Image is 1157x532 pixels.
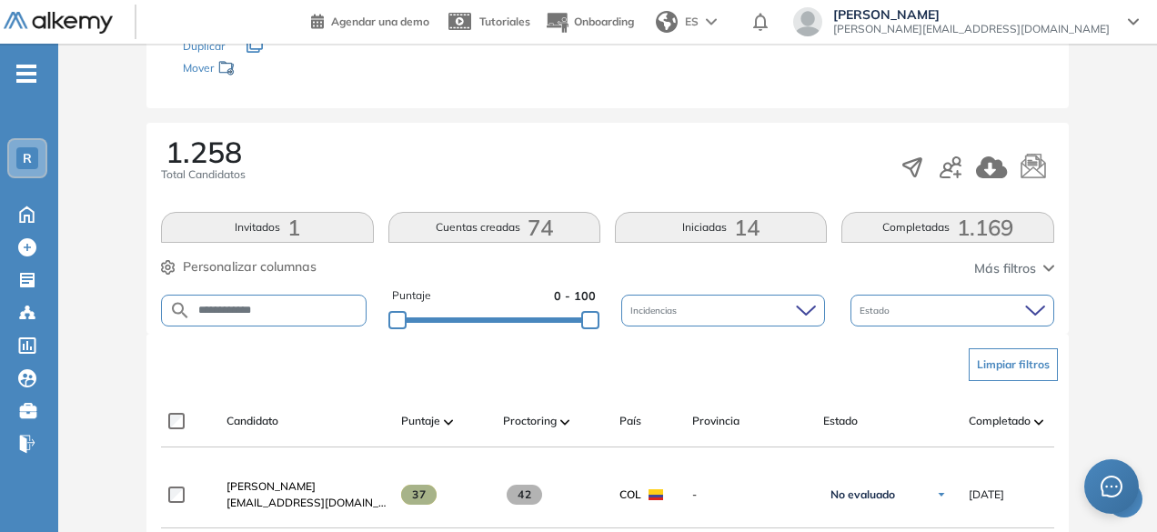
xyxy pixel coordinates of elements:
span: ES [685,14,699,30]
span: [PERSON_NAME][EMAIL_ADDRESS][DOMAIN_NAME] [833,22,1110,36]
span: Candidato [226,413,278,429]
button: Invitados1 [161,212,373,243]
span: Provincia [692,413,739,429]
span: 0 - 100 [554,287,596,305]
span: País [619,413,641,429]
span: Puntaje [392,287,431,305]
span: Total Candidatos [161,166,246,183]
i: - [16,72,36,75]
span: R [23,151,32,166]
button: Completadas1.169 [841,212,1053,243]
img: COL [649,489,663,500]
button: Iniciadas14 [615,212,827,243]
span: 37 [401,485,437,505]
img: arrow [706,18,717,25]
a: [PERSON_NAME] [226,478,387,495]
span: Más filtros [974,259,1036,278]
button: Onboarding [545,3,634,42]
span: message [1101,476,1122,497]
span: No evaluado [830,487,895,502]
button: Personalizar columnas [161,257,317,276]
span: Personalizar columnas [183,257,317,276]
span: Incidencias [630,304,680,317]
span: [EMAIL_ADDRESS][DOMAIN_NAME] [226,495,387,511]
span: [PERSON_NAME] [226,479,316,493]
a: Agendar una demo [311,9,429,31]
div: Incidencias [621,295,825,326]
span: [PERSON_NAME] [833,7,1110,22]
span: Estado [823,413,858,429]
span: Proctoring [503,413,557,429]
span: [DATE] [969,487,1004,503]
img: [missing "en.ARROW_ALT" translation] [444,419,453,425]
img: [missing "en.ARROW_ALT" translation] [1034,419,1043,425]
span: Tutoriales [479,15,530,28]
button: Cuentas creadas74 [388,212,600,243]
img: [missing "en.ARROW_ALT" translation] [560,419,569,425]
span: Completado [969,413,1031,429]
span: 42 [507,485,542,505]
img: SEARCH_ALT [169,299,191,322]
div: Mover [183,53,365,86]
div: Estado [850,295,1054,326]
span: Onboarding [574,15,634,28]
button: Limpiar filtros [969,348,1058,381]
span: Estado [860,304,893,317]
img: world [656,11,678,33]
span: 1.258 [166,137,242,166]
span: Puntaje [401,413,440,429]
span: COL [619,487,641,503]
img: Logo [4,12,113,35]
span: Duplicar [183,39,225,53]
img: Ícono de flecha [936,489,947,500]
span: - [692,487,809,503]
span: Agendar una demo [331,15,429,28]
button: Más filtros [974,259,1054,278]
